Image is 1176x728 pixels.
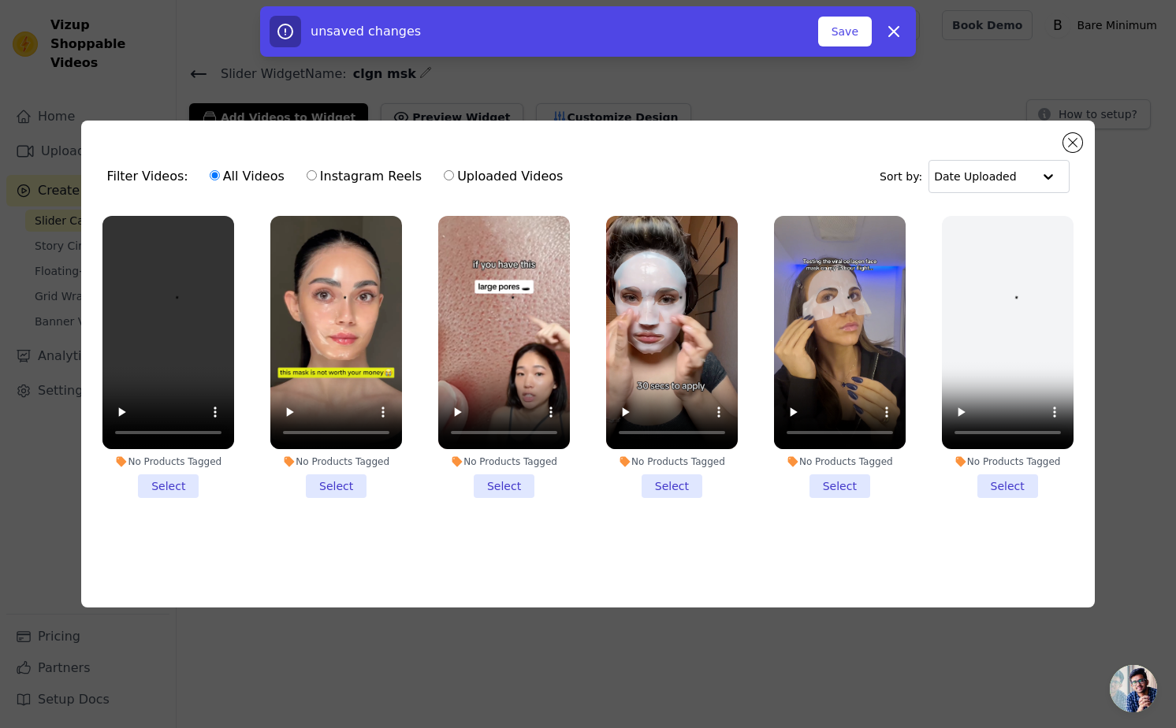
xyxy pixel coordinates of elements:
label: Instagram Reels [306,166,422,187]
div: No Products Tagged [774,455,906,468]
label: Uploaded Videos [443,166,564,187]
div: No Products Tagged [942,455,1074,468]
div: Sort by: [880,160,1070,193]
span: unsaved changes [311,24,421,39]
button: Save [818,17,872,46]
div: No Products Tagged [438,455,570,468]
div: No Products Tagged [102,455,234,468]
div: No Products Tagged [606,455,738,468]
button: Close modal [1063,133,1082,152]
label: All Videos [209,166,285,187]
div: Filter Videos: [106,158,571,195]
a: Open chat [1110,665,1157,712]
div: No Products Tagged [270,455,402,468]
